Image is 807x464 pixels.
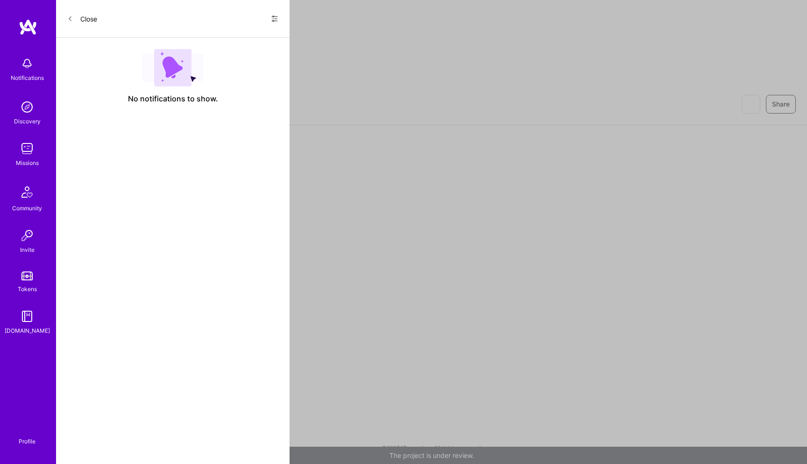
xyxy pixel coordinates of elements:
button: Close [67,11,97,26]
img: Community [16,181,38,203]
img: logo [19,19,37,36]
img: Invite [18,226,36,245]
img: teamwork [18,139,36,158]
img: discovery [18,98,36,116]
div: Missions [16,158,39,168]
div: Profile [19,436,35,445]
div: Tokens [18,284,37,294]
div: Community [12,203,42,213]
img: bell [18,54,36,73]
span: No notifications to show. [128,94,218,104]
img: guide book [18,307,36,326]
img: empty [142,49,204,86]
a: Profile [15,427,39,445]
div: [DOMAIN_NAME] [5,326,50,336]
div: Discovery [14,116,41,126]
img: tokens [21,271,33,280]
div: Invite [20,245,35,255]
div: Notifications [11,73,44,83]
